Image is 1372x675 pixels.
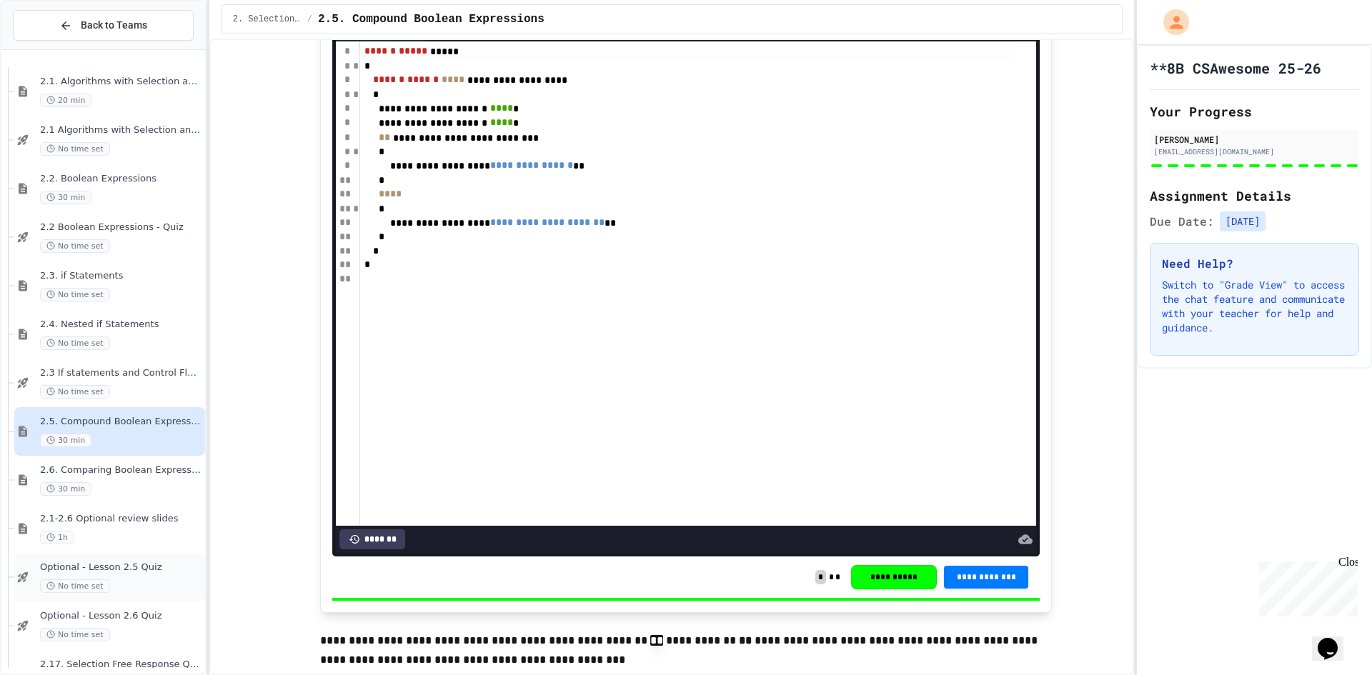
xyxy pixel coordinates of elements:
[40,561,202,574] span: Optional - Lesson 2.5 Quiz
[40,531,74,544] span: 1h
[40,173,202,185] span: 2.2. Boolean Expressions
[40,239,110,253] span: No time set
[40,124,202,136] span: 2.1 Algorithms with Selection and Repetition - Topic 2.1
[1154,133,1355,146] div: [PERSON_NAME]
[40,434,91,447] span: 30 min
[40,659,202,671] span: 2.17. Selection Free Response Question (FRQ) Game Practice (2.1-2.6)
[1220,211,1266,231] span: [DATE]
[40,142,110,156] span: No time set
[40,94,91,107] span: 20 min
[40,288,110,301] span: No time set
[1312,618,1358,661] iframe: chat widget
[1150,58,1321,78] h1: **8B CSAwesome 25-26
[1150,213,1214,230] span: Due Date:
[40,76,202,88] span: 2.1. Algorithms with Selection and Repetition
[40,270,202,282] span: 2.3. if Statements
[40,336,110,350] span: No time set
[1253,556,1358,616] iframe: chat widget
[318,11,545,28] span: 2.5. Compound Boolean Expressions
[1162,278,1347,335] p: Switch to "Grade View" to access the chat feature and communicate with your teacher for help and ...
[1162,255,1347,272] h3: Need Help?
[40,579,110,593] span: No time set
[40,416,202,428] span: 2.5. Compound Boolean Expressions
[1148,6,1193,39] div: My Account
[40,191,91,204] span: 30 min
[40,513,202,525] span: 2.1-2.6 Optional review slides
[40,628,110,641] span: No time set
[13,10,194,41] button: Back to Teams
[40,367,202,379] span: 2.3 If statements and Control Flow - Quiz
[40,482,91,496] span: 30 min
[40,610,202,622] span: Optional - Lesson 2.6 Quiz
[307,14,312,25] span: /
[6,6,99,91] div: Chat with us now!Close
[40,221,202,234] span: 2.2 Boolean Expressions - Quiz
[1150,101,1359,121] h2: Your Progress
[40,464,202,476] span: 2.6. Comparing Boolean Expressions ([PERSON_NAME] Laws)
[233,14,302,25] span: 2. Selection and Iteration
[81,18,147,33] span: Back to Teams
[40,319,202,331] span: 2.4. Nested if Statements
[40,385,110,399] span: No time set
[1154,146,1355,157] div: [EMAIL_ADDRESS][DOMAIN_NAME]
[1150,186,1359,206] h2: Assignment Details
